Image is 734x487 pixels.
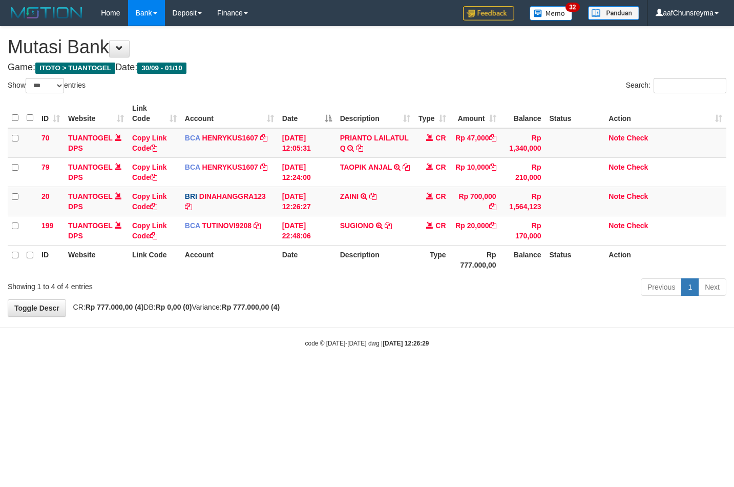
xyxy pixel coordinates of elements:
th: Website: activate to sort column ascending [64,99,128,128]
td: DPS [64,157,128,187]
a: Check [626,221,648,230]
th: Balance [500,99,546,128]
span: BRI [185,192,197,200]
small: code © [DATE]-[DATE] dwg | [305,340,429,347]
td: DPS [64,128,128,158]
a: TUANTOGEL [68,192,113,200]
a: Note [609,192,624,200]
a: PRIANTO LAILATUL Q [340,134,409,152]
strong: Rp 0,00 (0) [156,303,192,311]
a: Copy TAOPIK ANJAL to clipboard [403,163,410,171]
a: Toggle Descr [8,299,66,317]
th: Date: activate to sort column descending [278,99,336,128]
img: MOTION_logo.png [8,5,86,21]
th: Amount: activate to sort column ascending [450,99,500,128]
a: Note [609,134,624,142]
label: Search: [626,78,726,93]
span: 32 [565,3,579,12]
th: Type [414,245,450,274]
a: Copy HENRYKUS1607 to clipboard [260,163,267,171]
td: DPS [64,216,128,245]
td: Rp 1,564,123 [500,187,546,216]
a: Copy Link Code [132,221,167,240]
a: Note [609,163,624,171]
th: Description: activate to sort column ascending [336,99,414,128]
a: Next [698,278,726,296]
a: Copy Link Code [132,192,167,211]
span: BCA [185,163,200,171]
img: Feedback.jpg [463,6,514,21]
td: Rp 700,000 [450,187,500,216]
div: Showing 1 to 4 of 4 entries [8,277,298,292]
a: Check [626,163,648,171]
strong: [DATE] 12:26:29 [383,340,429,347]
strong: Rp 777.000,00 (4) [86,303,144,311]
th: Date [278,245,336,274]
a: TUANTOGEL [68,221,113,230]
a: Copy ZAINI to clipboard [369,192,376,200]
select: Showentries [26,78,64,93]
a: Copy HENRYKUS1607 to clipboard [260,134,267,142]
td: [DATE] 12:24:00 [278,157,336,187]
a: TUANTOGEL [68,163,113,171]
th: Action: activate to sort column ascending [604,99,726,128]
label: Show entries [8,78,86,93]
td: Rp 10,000 [450,157,500,187]
a: Copy Link Code [132,134,167,152]
td: Rp 20,000 [450,216,500,245]
span: 20 [41,192,50,200]
span: 199 [41,221,53,230]
td: Rp 210,000 [500,157,546,187]
a: TUTINOVI9208 [202,221,251,230]
span: 79 [41,163,50,171]
a: Copy Rp 10,000 to clipboard [489,163,496,171]
a: Check [626,192,648,200]
th: Action [604,245,726,274]
span: CR [435,221,446,230]
h4: Game: Date: [8,63,726,73]
span: CR: DB: Variance: [68,303,280,311]
strong: Rp 777.000,00 (4) [222,303,280,311]
input: Search: [654,78,726,93]
th: ID [37,245,64,274]
a: Copy Rp 20,000 to clipboard [489,221,496,230]
th: Description [336,245,414,274]
span: CR [435,134,446,142]
span: 30/09 - 01/10 [137,63,186,74]
a: Note [609,221,624,230]
a: Copy PRIANTO LAILATUL Q to clipboard [356,144,363,152]
span: CR [435,163,446,171]
a: Copy Rp 700,000 to clipboard [489,202,496,211]
span: BCA [185,134,200,142]
span: BCA [185,221,200,230]
a: TAOPIK ANJAL [340,163,392,171]
td: Rp 47,000 [450,128,500,158]
th: Type: activate to sort column ascending [414,99,450,128]
a: Check [626,134,648,142]
img: Button%20Memo.svg [530,6,573,21]
th: Rp 777.000,00 [450,245,500,274]
th: Link Code [128,245,181,274]
a: Previous [641,278,682,296]
td: Rp 1,340,000 [500,128,546,158]
a: Copy TUTINOVI9208 to clipboard [254,221,261,230]
td: [DATE] 22:48:06 [278,216,336,245]
th: Account: activate to sort column ascending [181,99,278,128]
a: TUANTOGEL [68,134,113,142]
th: Balance [500,245,546,274]
th: Account [181,245,278,274]
a: Copy SUGIONO to clipboard [385,221,392,230]
span: 70 [41,134,50,142]
a: Copy Link Code [132,163,167,181]
th: Status [546,245,605,274]
a: SUGIONO [340,221,374,230]
a: ZAINI [340,192,359,200]
a: 1 [681,278,699,296]
img: panduan.png [588,6,639,20]
a: HENRYKUS1607 [202,163,258,171]
th: Status [546,99,605,128]
span: ITOTO > TUANTOGEL [35,63,115,74]
th: Link Code: activate to sort column ascending [128,99,181,128]
a: DINAHANGGRA123 [199,192,266,200]
td: DPS [64,187,128,216]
